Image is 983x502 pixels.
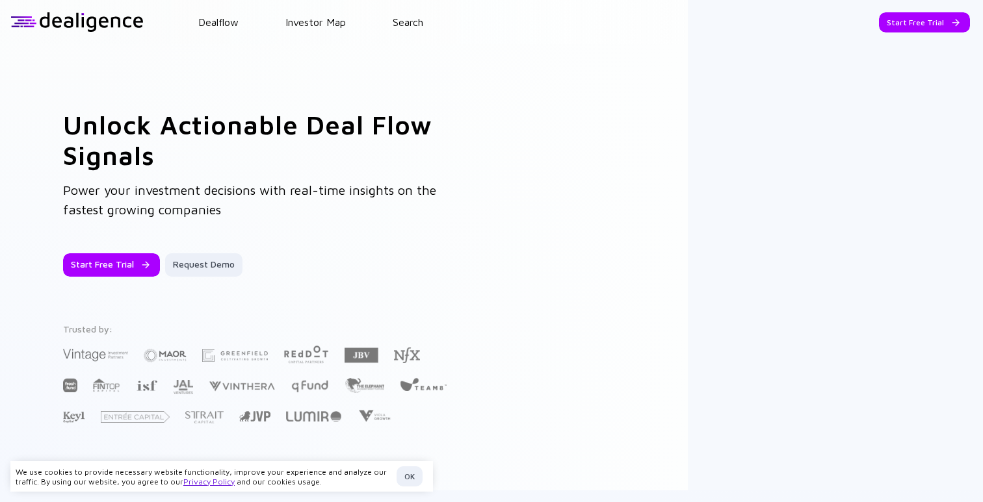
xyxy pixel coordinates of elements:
img: Team8 [400,377,447,391]
img: Vinthera [209,380,275,392]
img: NFX [394,347,420,363]
img: Maor Investments [144,345,187,366]
img: FINTOP Capital [93,378,120,392]
div: We use cookies to provide necessary website functionality, improve your experience and analyze ou... [16,467,391,486]
button: Start Free Trial [63,253,160,277]
h1: Unlock Actionable Deal Flow Signals [63,109,453,170]
a: Privacy Policy [183,477,235,486]
span: Power your investment decisions with real-time insights on the fastest growing companies [63,182,436,217]
img: Vintage Investment Partners [63,347,128,362]
img: Red Dot Capital Partners [283,343,329,364]
img: Strait Capital [185,411,224,423]
img: Key1 Capital [63,411,85,423]
img: Israel Secondary Fund [136,379,157,391]
img: Greenfield Partners [202,349,268,362]
img: Lumir Ventures [286,411,341,421]
img: Jerusalem Venture Partners [239,411,270,421]
img: JBV Capital [345,347,378,364]
img: The Elephant [345,378,384,393]
img: Viola Growth [357,410,391,422]
button: OK [397,466,423,486]
button: Start Free Trial [879,12,970,32]
img: Q Fund [291,378,329,394]
a: Dealflow [198,16,239,28]
div: Trusted by: [63,323,449,334]
a: Investor Map [285,16,346,28]
img: JAL Ventures [173,380,193,394]
button: Request Demo [165,253,242,277]
img: Entrée Capital [101,411,170,423]
a: Search [393,16,423,28]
